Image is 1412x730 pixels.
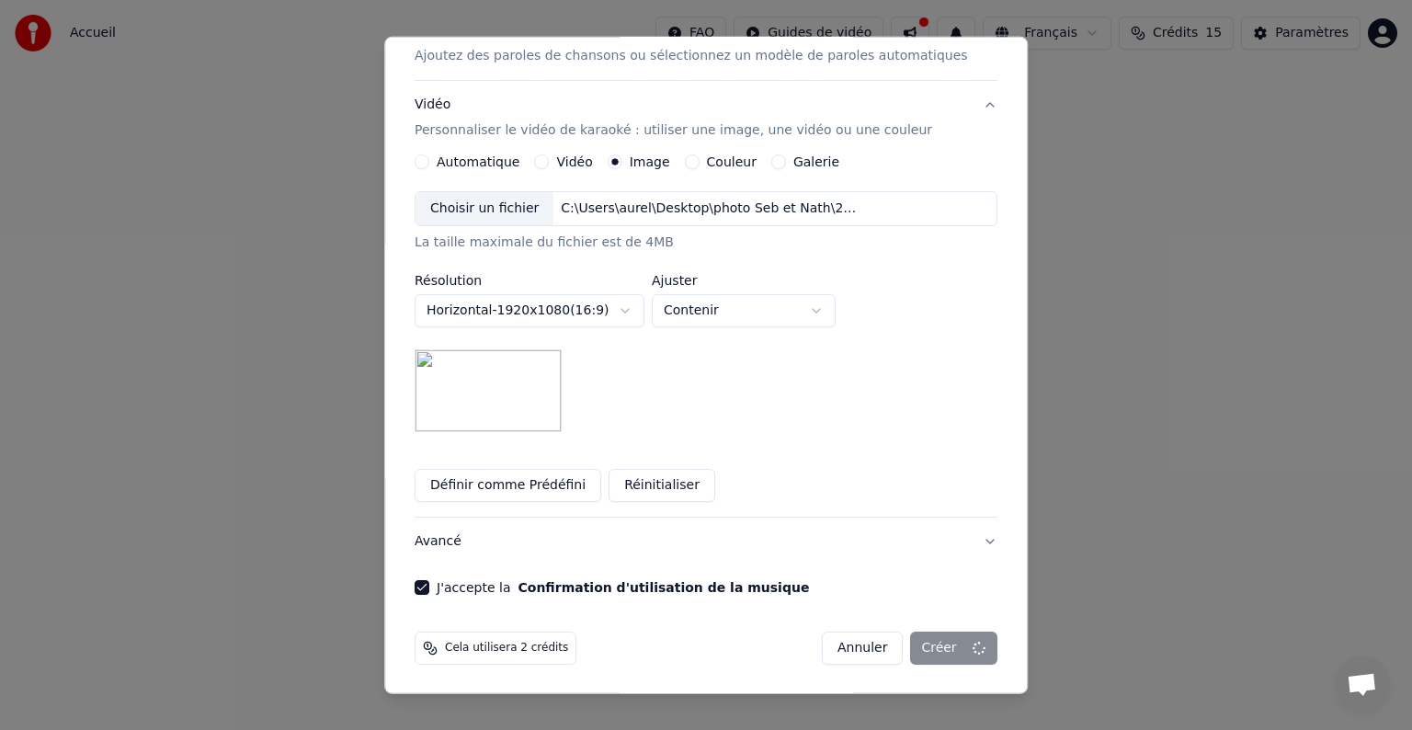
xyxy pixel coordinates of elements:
[415,6,997,80] button: ParolesAjoutez des paroles de chansons ou sélectionnez un modèle de paroles automatiques
[445,641,568,656] span: Cela utilisera 2 crédits
[415,469,601,502] button: Définir comme Prédéfini
[518,581,810,594] button: J'accepte la
[609,469,715,502] button: Réinitialiser
[630,155,670,168] label: Image
[415,96,932,140] div: Vidéo
[415,234,997,252] div: La taille maximale du fichier est de 4MB
[415,274,644,287] label: Résolution
[557,155,593,168] label: Vidéo
[415,518,997,565] button: Avancé
[793,155,839,168] label: Galerie
[554,200,867,218] div: C:\Users\aurel\Desktop\photo Seb et Nath\2009 Anniversaire Manon.JPG
[707,155,757,168] label: Couleur
[415,121,932,140] p: Personnaliser le vidéo de karaoké : utiliser une image, une vidéo ou une couleur
[822,632,903,665] button: Annuler
[415,47,968,65] p: Ajoutez des paroles de chansons ou sélectionnez un modèle de paroles automatiques
[652,274,836,287] label: Ajuster
[416,192,553,225] div: Choisir un fichier
[415,81,997,154] button: VidéoPersonnaliser le vidéo de karaoké : utiliser une image, une vidéo ou une couleur
[437,155,519,168] label: Automatique
[437,581,809,594] label: J'accepte la
[415,154,997,517] div: VidéoPersonnaliser le vidéo de karaoké : utiliser une image, une vidéo ou une couleur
